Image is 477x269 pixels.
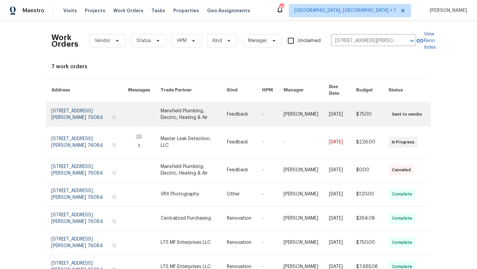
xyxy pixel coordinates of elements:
[222,127,257,158] td: Feedback
[111,170,117,176] button: Copy Address
[324,78,351,102] th: Due Date
[257,231,278,255] td: -
[111,142,117,148] button: Copy Address
[177,37,186,44] span: HPM
[351,78,383,102] th: Budget
[111,242,117,248] button: Copy Address
[278,127,324,158] td: -
[123,78,155,102] th: Messages
[257,182,278,206] td: -
[155,102,222,127] td: Mansfield Plumbing, Electric, Heating & Air
[278,206,324,231] td: [PERSON_NAME]
[294,7,396,14] span: [GEOGRAPHIC_DATA], [GEOGRAPHIC_DATA] + 1
[155,182,222,206] td: VRX Photography
[136,37,151,44] span: Status
[222,182,257,206] td: Other
[257,127,278,158] td: -
[278,78,324,102] th: Manager
[407,36,417,45] button: Open
[222,206,257,231] td: Renovation
[111,194,117,200] button: Copy Address
[111,218,117,224] button: Copy Address
[298,37,321,44] span: Unclaimed
[278,182,324,206] td: [PERSON_NAME]
[222,102,257,127] td: Feedback
[51,63,426,70] div: 7 work orders
[173,7,199,14] span: Properties
[383,78,431,102] th: Status
[155,158,222,182] td: Mansfield Plumbing, Electric, Heating & Air
[279,4,284,11] div: 48
[155,127,222,158] td: Master Leak Detection, LLC
[278,102,324,127] td: [PERSON_NAME]
[416,31,436,51] a: View Reno Index
[155,231,222,255] td: LTS MF Enterprises LLC
[222,231,257,255] td: Renovation
[278,158,324,182] td: [PERSON_NAME]
[63,7,77,14] span: Visits
[85,7,105,14] span: Projects
[46,78,123,102] th: Address
[95,37,110,44] span: Vendor
[331,36,397,46] input: Enter in an address
[113,7,143,14] span: Work Orders
[257,78,278,102] th: HPM
[155,78,222,102] th: Trade Partner
[257,158,278,182] td: -
[248,37,267,44] span: Manager
[111,114,117,120] button: Copy Address
[155,206,222,231] td: Centralized Purchasing
[23,7,44,14] span: Maestro
[222,158,257,182] td: Feedback
[222,78,257,102] th: Kind
[278,231,324,255] td: [PERSON_NAME]
[51,34,79,47] h2: Work Orders
[427,7,467,14] span: [PERSON_NAME]
[207,7,250,14] span: Geo Assignments
[257,102,278,127] td: -
[257,206,278,231] td: -
[213,37,222,44] span: Kind
[151,8,165,13] span: Tasks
